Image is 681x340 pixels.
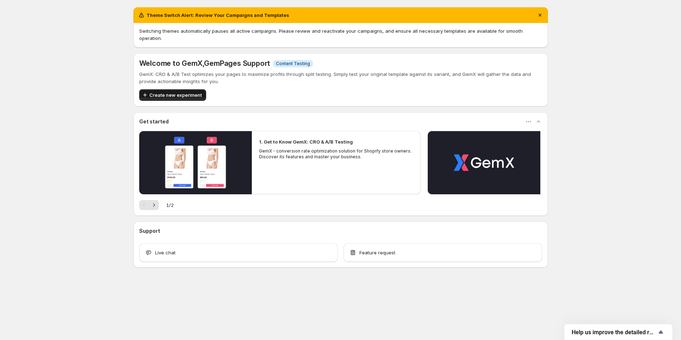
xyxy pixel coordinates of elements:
p: GemX - conversion rate optimization solution for Shopify store owners. Discover its features and ... [259,148,414,160]
span: Live chat [155,249,176,256]
span: 1 / 2 [166,201,174,209]
button: Play video [139,131,252,194]
button: Play video [428,131,540,194]
p: GemX: CRO & A/B Test optimizes your pages to maximize profits through split testing. Simply test ... [139,71,542,85]
span: Feature request [359,249,395,256]
button: Show survey - Help us improve the detailed report for A/B campaigns [572,328,665,336]
h5: Welcome to GemX [139,59,271,68]
button: Create new experiment [139,89,206,101]
h2: 1. Get to Know GemX: CRO & A/B Testing [259,138,353,145]
button: Dismiss notification [535,10,545,20]
span: Help us improve the detailed report for A/B campaigns [572,329,657,336]
span: Switching themes automatically pauses all active campaigns. Please review and reactivate your cam... [139,28,523,41]
h3: Get started [139,118,169,125]
h2: Theme Switch Alert: Review Your Campaigns and Templates [146,12,289,19]
button: Next [149,200,159,210]
span: , GemPages Support [203,59,271,68]
h3: Support [139,227,160,235]
span: Create new experiment [149,91,202,99]
span: Content Testing [276,61,310,67]
nav: Pagination [139,200,159,210]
